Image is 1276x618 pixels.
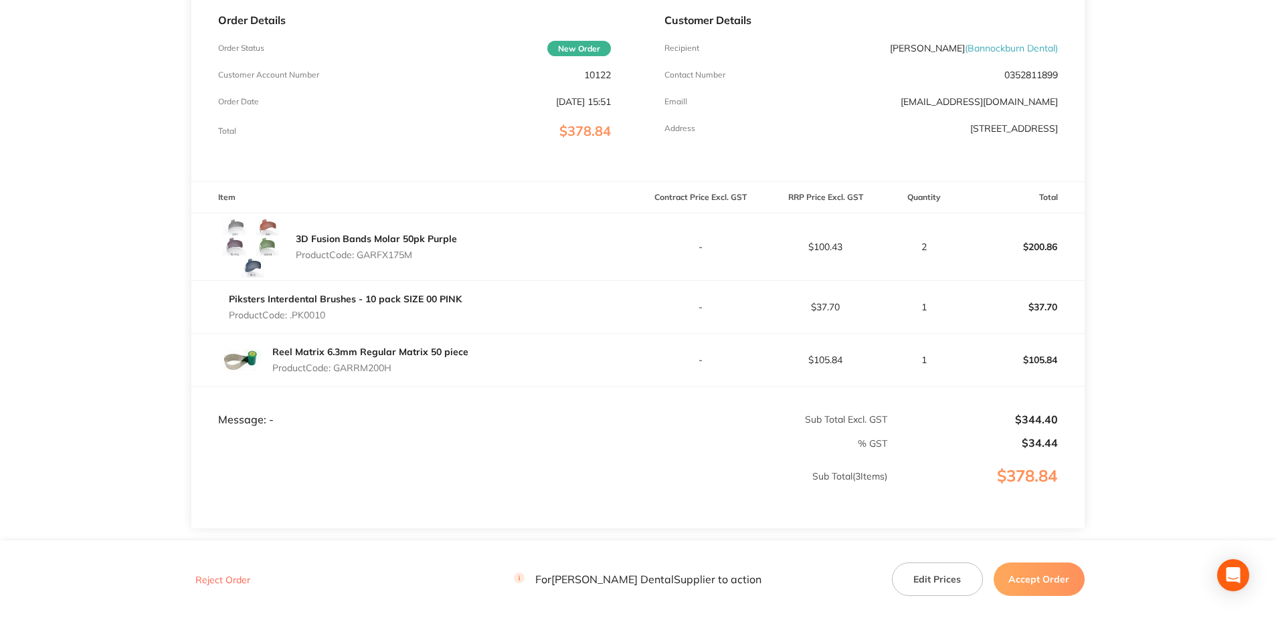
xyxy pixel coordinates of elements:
p: $37.70 [763,302,887,312]
p: 2 [889,241,959,252]
p: Product Code: GARRM200H [272,363,468,373]
p: - [638,241,762,252]
p: Product Code: GARFX175M [296,249,457,260]
p: % GST [192,438,887,449]
p: [PERSON_NAME] [890,43,1058,54]
p: 10122 [584,70,611,80]
p: Order Status [218,43,264,53]
p: $200.86 [960,231,1084,263]
p: Order Details [218,14,611,26]
img: b2hpZTBpbQ [218,338,262,382]
span: ( Bannockburn Dental ) [965,42,1058,54]
p: Total [218,126,236,136]
span: $378.84 [559,122,611,139]
button: Accept Order [994,562,1085,596]
p: 1 [889,302,959,312]
th: Contract Price Excl. GST [638,182,763,213]
p: Customer Details [664,14,1057,26]
a: Piksters Interdental Brushes - 10 pack SIZE 00 PINK [229,293,462,305]
a: [EMAIL_ADDRESS][DOMAIN_NAME] [901,96,1058,108]
p: Sub Total Excl. GST [638,414,887,425]
p: $34.44 [889,437,1058,449]
p: Customer Account Number [218,70,319,80]
th: RRP Price Excl. GST [763,182,888,213]
p: $105.84 [763,354,887,365]
p: - [638,302,762,312]
button: Edit Prices [892,562,983,596]
th: Quantity [888,182,960,213]
p: Sub Total ( 3 Items) [192,471,887,508]
p: $105.84 [960,344,1084,376]
a: 3D Fusion Bands Molar 50pk Purple [296,233,457,245]
p: Emaill [664,97,687,106]
p: - [638,354,762,365]
th: Item [191,182,638,213]
div: Open Intercom Messenger [1217,559,1249,591]
p: $37.70 [960,291,1084,323]
button: Reject Order [191,574,254,586]
th: Total [960,182,1085,213]
p: $344.40 [889,413,1058,425]
p: [STREET_ADDRESS] [970,123,1058,134]
img: dmx6cGZsYg [218,213,285,280]
span: New Order [547,41,611,56]
p: 0352811899 [1004,70,1058,80]
p: Order Date [218,97,259,106]
p: Contact Number [664,70,725,80]
p: [DATE] 15:51 [556,96,611,107]
p: $378.84 [889,467,1084,512]
p: Recipient [664,43,699,53]
p: 1 [889,354,959,365]
p: Address [664,124,695,133]
a: Reel Matrix 6.3mm Regular Matrix 50 piece [272,346,468,358]
td: Message: - [191,387,638,427]
p: Product Code: .PK0010 [229,310,462,320]
p: For [PERSON_NAME] Dental Supplier to action [514,573,761,586]
p: $100.43 [763,241,887,252]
